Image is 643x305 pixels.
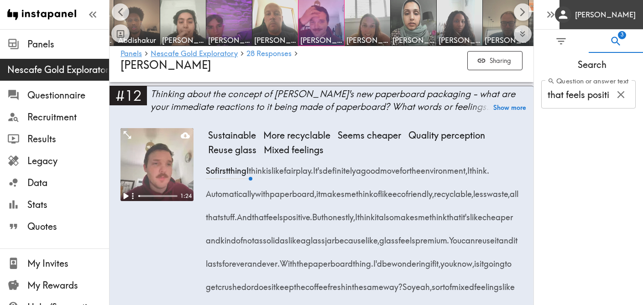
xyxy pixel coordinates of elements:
[493,102,526,114] button: Show more
[373,179,380,202] span: of
[502,272,515,295] span: like
[312,202,324,226] span: But
[328,272,345,295] span: fresh
[353,249,373,272] span: thing.
[283,202,312,226] span: positive.
[262,249,280,272] span: ever.
[206,202,220,226] span: that
[363,272,383,295] span: same
[379,202,394,226] span: also
[120,128,193,201] figure: ExpandPlay1:24
[249,155,266,179] span: think
[474,249,480,272] span: is
[473,179,487,202] span: less
[280,226,288,249] span: as
[534,30,589,53] button: Filter Responses
[316,179,320,202] span: it
[482,202,513,226] span: cheaper
[505,249,512,272] span: to
[266,202,283,226] span: feels
[383,272,403,295] span: way?
[151,50,238,58] a: Nescafe Gold Exploratory
[204,128,260,143] span: Sustainable
[357,202,375,226] span: think
[555,35,567,47] span: Filter Responses
[487,179,510,202] span: waste,
[246,50,292,58] a: 28 Responses
[276,272,294,295] span: keep
[204,143,260,157] span: Reuse glass
[470,155,489,179] span: think.
[162,35,204,45] span: [PERSON_NAME]
[485,35,527,45] span: [PERSON_NAME]
[215,155,228,179] span: first
[480,249,484,272] span: it
[400,155,409,179] span: for
[178,192,193,200] div: 1:24
[513,226,518,249] span: it
[445,272,452,295] span: of
[120,50,142,58] a: Panels
[356,179,373,202] span: think
[373,249,382,272] span: I'd
[380,155,400,179] span: move
[27,176,109,189] span: Data
[27,220,109,233] span: Quotes
[27,89,109,102] span: Questionnaire
[120,190,131,202] button: Play
[403,272,412,295] span: So
[252,202,266,226] span: that
[484,249,505,272] span: going
[7,63,109,76] span: Nescafe Gold Exploratory
[398,226,415,249] span: feels
[440,249,453,272] span: you
[467,155,470,179] span: I
[206,226,220,249] span: and
[421,155,467,179] span: environment,
[280,249,297,272] span: With
[220,226,236,249] span: kind
[254,226,263,249] span: as
[246,50,292,57] span: 28 Responses
[405,128,489,143] span: Quality perception
[270,179,316,202] span: paperboard,
[246,155,249,179] span: I
[111,25,130,43] button: Toggle between responses and questions
[263,226,280,249] span: solid
[228,155,246,179] span: thing
[272,155,284,179] span: like
[409,155,421,179] span: the
[110,86,533,121] a: #12Thinking about the concept of [PERSON_NAME]'s new paperboard packaging - what are your immedia...
[110,86,147,105] div: #12
[324,202,355,226] span: honestly,
[305,272,328,295] span: coffee
[300,35,342,45] span: [PERSON_NAME]
[320,179,345,202] span: makes
[27,279,109,292] span: My Rewards
[325,226,335,249] span: jar
[439,35,481,45] span: [PERSON_NAME]
[541,58,643,71] span: Search
[306,226,325,249] span: glass
[151,88,533,113] div: Thinking about the concept of [PERSON_NAME]'s new paperboard packaging - what are your immediate ...
[406,179,434,202] span: friendly,
[346,35,388,45] span: [PERSON_NAME]
[412,272,432,295] span: yeah,
[297,249,308,272] span: the
[27,111,109,124] span: Recruitment
[206,249,222,272] span: lasts
[284,155,296,179] span: fair
[415,226,449,249] span: premium.
[352,272,363,295] span: the
[392,249,430,272] span: wondering
[112,3,130,21] button: Scroll left
[432,272,445,295] span: sort
[334,128,405,143] span: Seems cheaper
[266,155,272,179] span: is
[556,76,629,86] span: Question or answer text
[260,128,334,143] span: More recyclable
[208,35,250,45] span: [PERSON_NAME]
[206,155,215,179] span: So
[313,155,323,179] span: It's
